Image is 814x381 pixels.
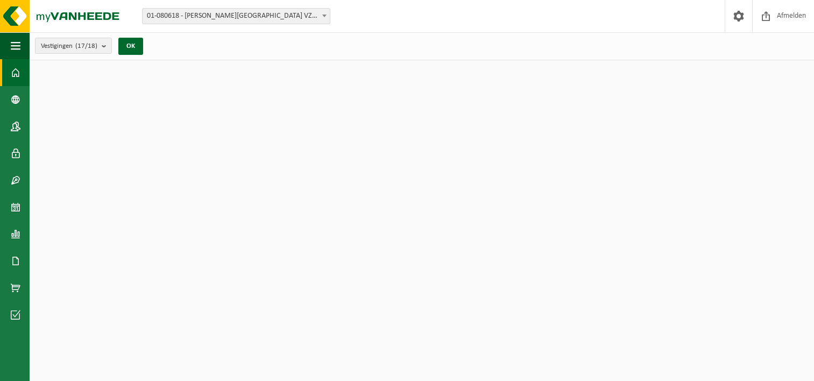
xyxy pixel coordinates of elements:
count: (17/18) [75,43,97,50]
span: Vestigingen [41,38,97,54]
span: 01-080618 - OSCAR ROMERO COLLEGE VZW - DENDERMONDE [143,9,330,24]
span: 01-080618 - OSCAR ROMERO COLLEGE VZW - DENDERMONDE [142,8,330,24]
button: Vestigingen(17/18) [35,38,112,54]
button: OK [118,38,143,55]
